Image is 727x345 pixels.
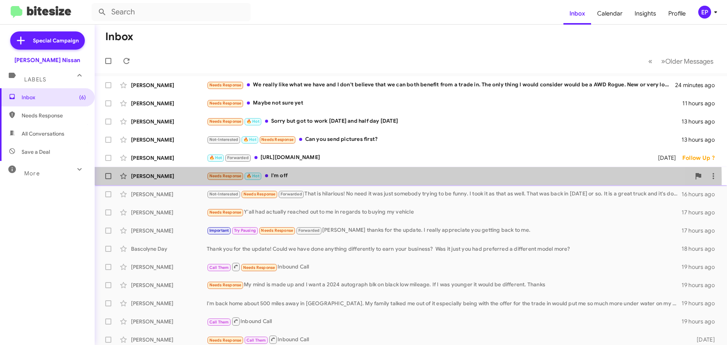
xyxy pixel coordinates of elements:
[131,209,207,216] div: [PERSON_NAME]
[209,228,229,233] span: Important
[682,136,721,144] div: 13 hours ago
[22,94,86,101] span: Inbox
[682,190,721,198] div: 16 hours ago
[33,37,79,44] span: Special Campaign
[644,53,718,69] nav: Page navigation example
[207,99,682,108] div: Maybe not sure yet
[665,57,713,66] span: Older Messages
[207,81,676,89] div: We really like what we have and I don't believe that we can both benefit from a trade in. The onl...
[682,100,721,107] div: 11 hours ago
[682,263,721,271] div: 19 hours ago
[209,155,222,160] span: 🔥 Hot
[209,119,242,124] span: Needs Response
[207,317,682,326] div: Inbound Call
[682,227,721,234] div: 17 hours ago
[131,118,207,125] div: [PERSON_NAME]
[207,117,682,126] div: Sorry but got to work [DATE] and half day [DATE]
[629,3,662,25] a: Insights
[131,227,207,234] div: [PERSON_NAME]
[209,338,242,343] span: Needs Response
[131,281,207,289] div: [PERSON_NAME]
[209,265,229,270] span: Call Them
[207,153,648,162] div: [URL][DOMAIN_NAME]
[105,31,133,43] h1: Inbox
[10,31,85,50] a: Special Campaign
[207,190,682,198] div: That is hilarious! No need it was just somebody trying to be funny. I took it as that as well. Th...
[24,170,40,177] span: More
[131,245,207,253] div: Bascolyne Day
[207,208,682,217] div: Y'all had actually reached out to me in regards to buying my vehicle
[682,118,721,125] div: 13 hours ago
[209,173,242,178] span: Needs Response
[676,81,721,89] div: 24 minutes ago
[207,226,682,235] div: [PERSON_NAME] thanks for the update. I really appreciate you getting back to me.
[246,173,259,178] span: 🔥 Hot
[682,245,721,253] div: 18 hours ago
[296,227,321,234] span: Forwarded
[682,318,721,325] div: 19 hours ago
[131,154,207,162] div: [PERSON_NAME]
[261,228,293,233] span: Needs Response
[22,130,64,137] span: All Conversations
[591,3,629,25] a: Calendar
[648,56,652,66] span: «
[261,137,293,142] span: Needs Response
[207,135,682,144] div: Can you send pictures first?
[682,154,721,162] div: Follow Up ?
[22,112,86,119] span: Needs Response
[648,154,682,162] div: [DATE]
[698,6,711,19] div: EP
[209,137,239,142] span: Not-Interested
[661,56,665,66] span: »
[279,191,304,198] span: Forwarded
[131,172,207,180] div: [PERSON_NAME]
[131,263,207,271] div: [PERSON_NAME]
[24,76,46,83] span: Labels
[131,318,207,325] div: [PERSON_NAME]
[682,300,721,307] div: 19 hours ago
[243,265,275,270] span: Needs Response
[644,53,657,69] button: Previous
[79,94,86,101] span: (6)
[209,320,229,325] span: Call Them
[131,336,207,343] div: [PERSON_NAME]
[209,101,242,106] span: Needs Response
[209,192,239,197] span: Not-Interested
[207,172,691,180] div: I'm off
[14,56,80,64] div: [PERSON_NAME] Nissan
[682,281,721,289] div: 19 hours ago
[234,228,256,233] span: Try Pausing
[246,119,259,124] span: 🔥 Hot
[131,100,207,107] div: [PERSON_NAME]
[692,6,719,19] button: EP
[131,190,207,198] div: [PERSON_NAME]
[207,245,682,253] div: Thank you for the update! Could we have done anything differently to earn your business? Was it j...
[682,209,721,216] div: 17 hours ago
[209,283,242,287] span: Needs Response
[209,210,242,215] span: Needs Response
[662,3,692,25] a: Profile
[131,81,207,89] div: [PERSON_NAME]
[563,3,591,25] a: Inbox
[685,336,721,343] div: [DATE]
[246,338,266,343] span: Call Them
[207,281,682,289] div: My mind is made up and I want a 2024 autograph blk on black low mileage. If I was younger it woul...
[131,300,207,307] div: [PERSON_NAME]
[92,3,251,21] input: Search
[209,83,242,87] span: Needs Response
[225,155,250,162] span: Forwarded
[657,53,718,69] button: Next
[243,192,276,197] span: Needs Response
[243,137,256,142] span: 🔥 Hot
[131,136,207,144] div: [PERSON_NAME]
[207,335,685,344] div: Inbound Call
[22,148,50,156] span: Save a Deal
[207,262,682,272] div: Inbound Call
[207,300,682,307] div: I'm back home about 500 miles away in [GEOGRAPHIC_DATA]. My family talked me out of it especially...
